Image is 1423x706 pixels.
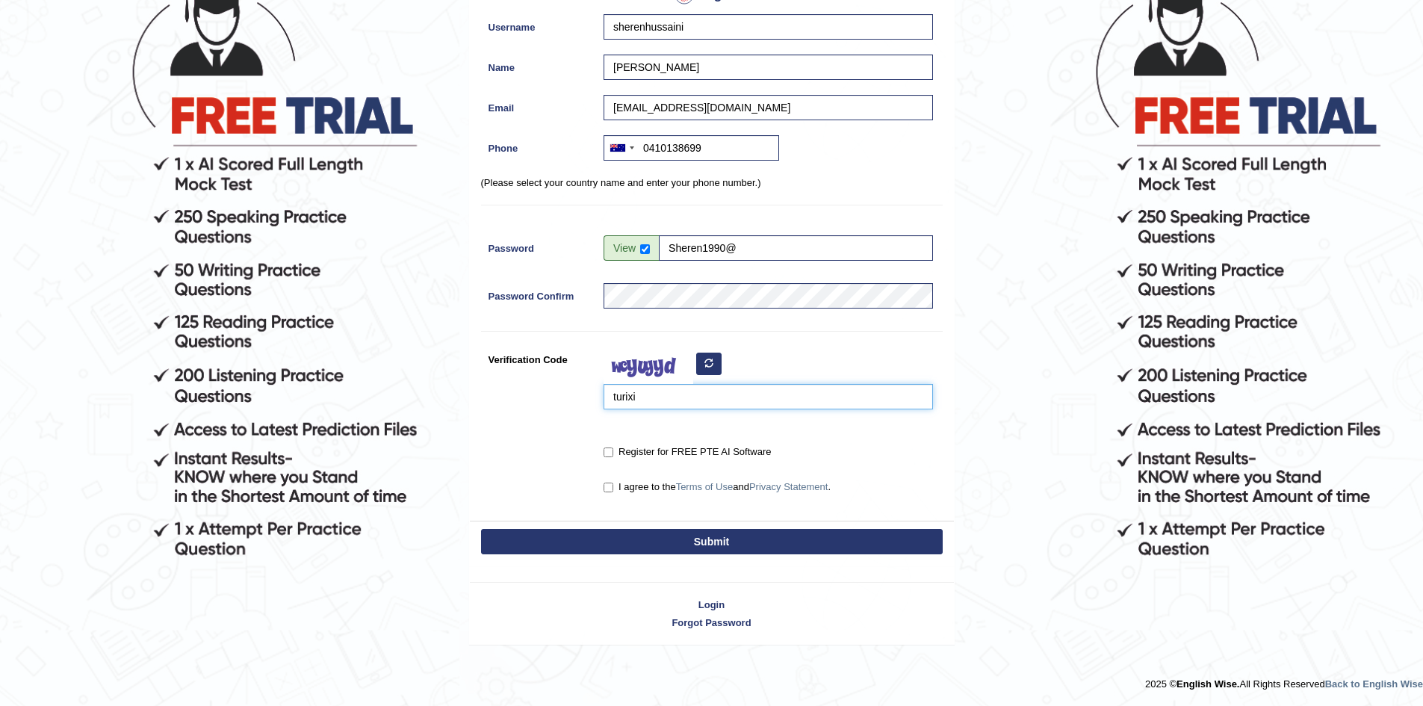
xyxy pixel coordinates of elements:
label: Password [481,235,597,256]
input: Register for FREE PTE AI Software [604,448,613,457]
a: Back to English Wise [1325,678,1423,690]
label: Email [481,95,597,115]
div: Australia: +61 [604,136,639,160]
label: Name [481,55,597,75]
input: Show/Hide Password [640,244,650,254]
label: I agree to the and . [604,480,831,495]
label: Phone [481,135,597,155]
button: Submit [481,529,943,554]
label: Verification Code [481,347,597,367]
strong: English Wise. [1176,678,1239,690]
p: (Please select your country name and enter your phone number.) [481,176,943,190]
label: Username [481,14,597,34]
label: Register for FREE PTE AI Software [604,445,771,459]
a: Terms of Use [676,481,734,492]
a: Privacy Statement [749,481,828,492]
a: Forgot Password [470,616,954,630]
input: I agree to theTerms of UseandPrivacy Statement. [604,483,613,492]
input: +61 412 345 678 [604,135,779,161]
label: Password Confirm [481,283,597,303]
a: Login [470,598,954,612]
div: 2025 © All Rights Reserved [1145,669,1423,691]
